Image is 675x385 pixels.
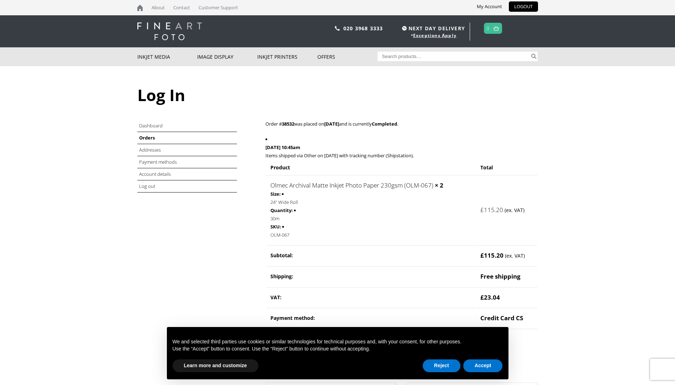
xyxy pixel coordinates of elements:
[317,47,378,66] a: Offers
[137,120,258,192] nav: Account pages
[505,252,525,259] small: (ex. VAT)
[343,25,383,32] a: 020 3968 3333
[173,338,503,346] p: We and selected third parties use cookies or similar technologies for technical purposes and, wit...
[270,223,281,231] strong: SKU:
[476,308,537,328] td: Credit Card CS
[402,26,407,31] img: time.svg
[173,359,258,372] button: Learn more and customize
[486,23,490,33] a: 0
[139,159,177,165] a: Payment methods
[265,120,538,128] p: Order # was placed on and is currently .
[400,24,465,32] span: NEXT DAY DELIVERY
[137,84,538,106] h1: Log In
[530,52,538,61] button: Search
[480,206,484,214] span: £
[270,231,471,239] p: OLM-067
[480,251,484,259] span: £
[139,135,155,141] a: Orders
[480,293,484,301] span: £
[480,251,503,259] span: 115.20
[480,293,500,301] span: 23.04
[257,47,317,66] a: Inkjet Printers
[266,266,475,286] th: Shipping:
[505,207,524,213] small: (ex. VAT)
[324,121,339,127] mark: [DATE]
[423,359,460,372] button: Reject
[494,26,499,31] img: basket.svg
[137,47,197,66] a: Inkjet Media
[139,171,171,177] a: Account details
[435,181,443,189] strong: × 2
[266,245,475,266] th: Subtotal:
[270,181,433,189] a: Olmec Archival Matte Inkjet Photo Paper 230gsm (OLM-067)
[266,160,475,174] th: Product
[378,52,530,61] input: Search products…
[282,121,294,127] mark: 38532
[270,190,281,198] strong: Size:
[266,308,475,328] th: Payment method:
[476,160,537,174] th: Total
[335,26,340,31] img: phone.svg
[265,143,538,152] p: [DATE] 10:45am
[197,47,257,66] a: Image Display
[372,121,397,127] mark: Completed
[270,206,293,215] strong: Quantity:
[139,147,161,153] a: Addresses
[270,215,471,223] p: 30m
[137,22,202,40] img: logo-white.svg
[265,152,538,160] p: Items shipped via Other on [DATE] with tracking number (Shipstation).
[413,32,457,38] a: Exceptions Apply
[139,122,163,129] a: Dashboard
[471,1,507,12] a: My Account
[270,198,471,206] p: 24" Wide Roll
[480,206,503,214] bdi: 115.20
[139,183,155,189] a: Log out
[161,321,514,385] div: Notice
[173,346,503,353] p: Use the “Accept” button to consent. Use the “Reject” button to continue without accepting.
[509,1,538,12] a: LOGOUT
[476,266,537,286] td: Free shipping
[266,287,475,307] th: VAT:
[463,359,503,372] button: Accept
